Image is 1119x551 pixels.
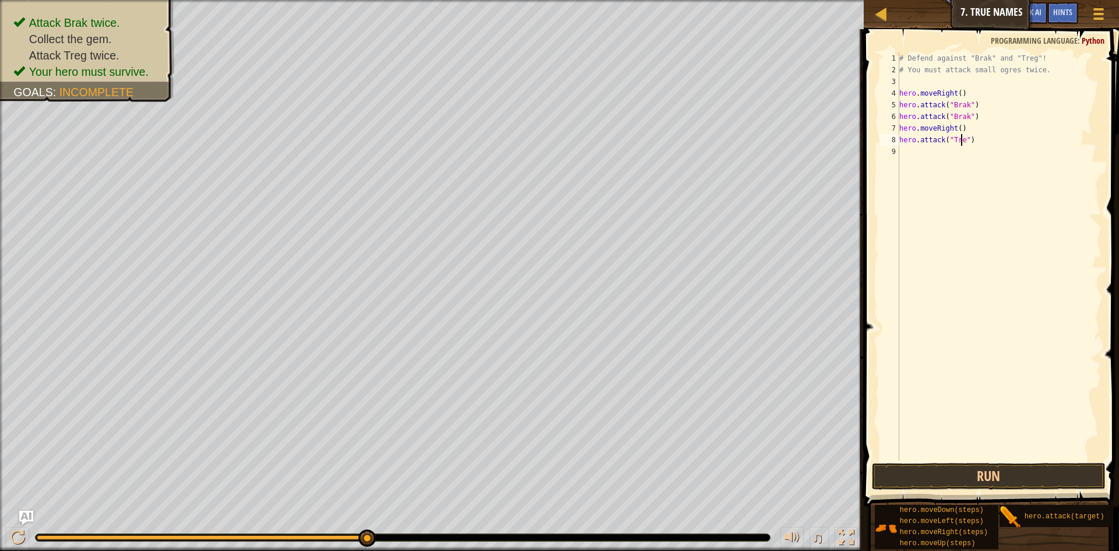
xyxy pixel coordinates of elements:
[1082,35,1104,46] span: Python
[59,86,133,99] span: Incomplete
[13,31,162,47] li: Collect the gem.
[1000,506,1022,528] img: portrait.png
[900,517,984,525] span: hero.moveLeft(steps)
[19,511,33,525] button: Ask AI
[1022,6,1041,17] span: Ask AI
[1016,2,1047,24] button: Ask AI
[810,527,829,551] button: ♫
[53,86,59,99] span: :
[880,134,899,146] div: 8
[29,16,120,29] span: Attack Brak twice.
[880,99,899,111] div: 5
[835,527,858,551] button: Toggle fullscreen
[13,86,53,99] span: Goals
[13,15,162,31] li: Attack Brak twice.
[900,506,984,514] span: hero.moveDown(steps)
[880,111,899,122] div: 6
[13,47,162,64] li: Attack Treg twice.
[29,49,119,62] span: Attack Treg twice.
[875,517,897,539] img: portrait.png
[812,529,824,546] span: ♫
[900,539,976,548] span: hero.moveUp(steps)
[1078,35,1082,46] span: :
[872,463,1106,490] button: Run
[880,146,899,157] div: 9
[900,528,988,536] span: hero.moveRight(steps)
[880,76,899,87] div: 3
[1084,2,1113,30] button: Show game menu
[880,52,899,64] div: 1
[780,527,804,551] button: Adjust volume
[13,64,162,80] li: Your hero must survive.
[29,33,112,45] span: Collect the gem.
[880,87,899,99] div: 4
[991,35,1078,46] span: Programming language
[29,65,149,78] span: Your hero must survive.
[880,64,899,76] div: 2
[1025,513,1104,521] span: hero.attack(target)
[880,122,899,134] div: 7
[6,527,29,551] button: Ctrl + P: Pause
[1053,6,1072,17] span: Hints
